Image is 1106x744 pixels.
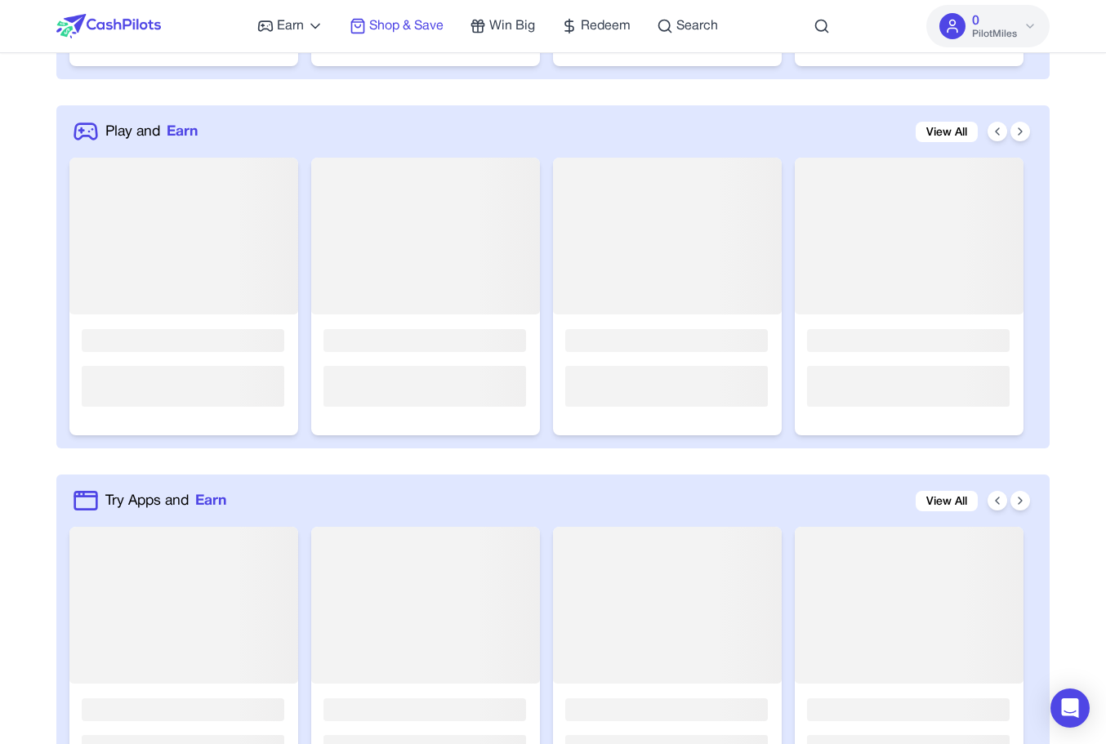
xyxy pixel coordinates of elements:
[350,16,444,36] a: Shop & Save
[1050,688,1090,728] div: Open Intercom Messenger
[277,16,304,36] span: Earn
[489,16,535,36] span: Win Big
[257,16,323,36] a: Earn
[561,16,631,36] a: Redeem
[105,121,198,142] a: Play andEarn
[972,28,1017,41] span: PilotMiles
[916,491,978,511] a: View All
[56,14,161,38] img: CashPilots Logo
[916,122,978,142] a: View All
[195,490,226,511] span: Earn
[105,121,160,142] span: Play and
[676,16,718,36] span: Search
[926,5,1050,47] button: 0PilotMiles
[369,16,444,36] span: Shop & Save
[105,490,189,511] span: Try Apps and
[972,11,979,31] span: 0
[657,16,718,36] a: Search
[105,490,226,511] a: Try Apps andEarn
[581,16,631,36] span: Redeem
[167,121,198,142] span: Earn
[470,16,535,36] a: Win Big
